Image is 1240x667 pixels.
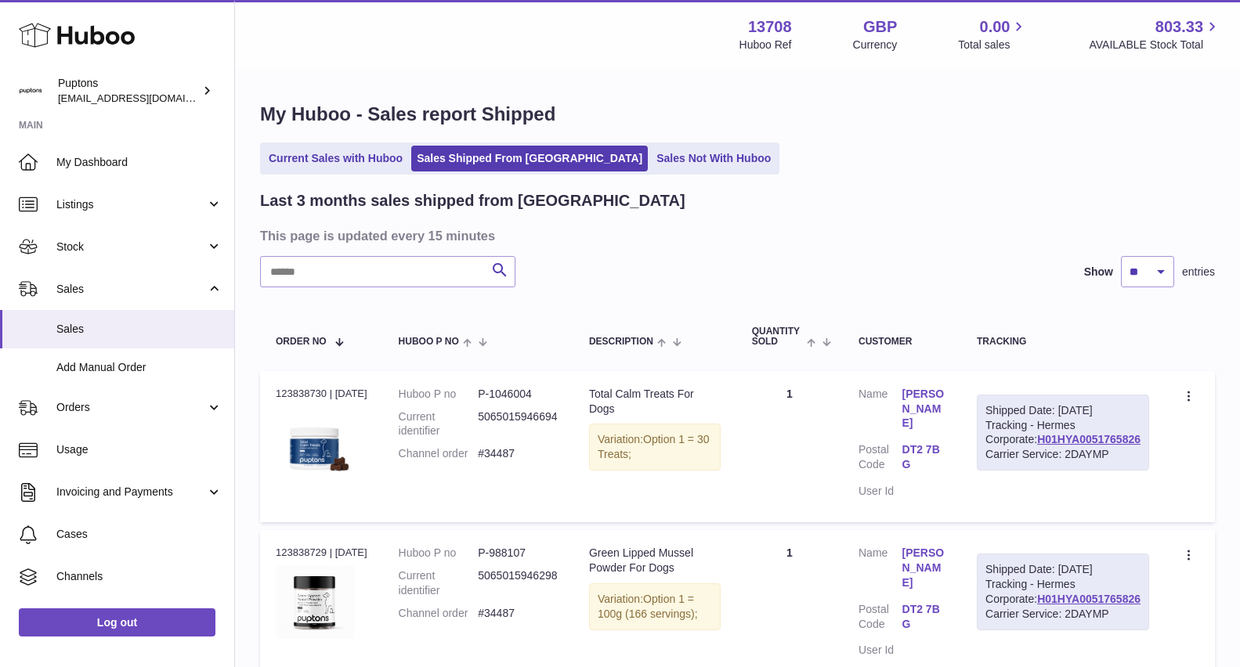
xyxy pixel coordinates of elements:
[863,16,897,38] strong: GBP
[56,322,222,337] span: Sales
[478,409,558,439] dd: 5065015946694
[56,360,222,375] span: Add Manual Order
[859,337,945,347] div: Customer
[478,446,558,461] dd: #34487
[56,485,206,499] span: Invoicing and Payments
[1155,16,1203,38] span: 803.33
[56,197,206,212] span: Listings
[399,546,479,561] dt: Huboo P no
[902,387,946,431] a: [PERSON_NAME]
[19,79,42,103] img: hello@puptons.com
[958,16,1028,52] a: 0.00 Total sales
[399,568,479,598] dt: Current identifier
[859,387,902,435] dt: Name
[56,155,222,170] span: My Dashboard
[859,602,902,636] dt: Postal Code
[985,447,1141,462] div: Carrier Service: 2DAYMP
[260,190,685,211] h2: Last 3 months sales shipped from [GEOGRAPHIC_DATA]
[260,102,1215,127] h1: My Huboo - Sales report Shipped
[958,38,1028,52] span: Total sales
[478,568,558,598] dd: 5065015946298
[263,146,408,171] a: Current Sales with Huboo
[589,546,721,575] div: Green Lipped Mussel Powder For Dogs
[56,569,222,584] span: Channels
[598,593,698,620] span: Option 1 = 100g (166 servings);
[56,240,206,254] span: Stock
[589,337,653,347] span: Description
[1089,38,1221,52] span: AVAILABLE Stock Total
[399,409,479,439] dt: Current identifier
[56,282,206,297] span: Sales
[902,546,946,590] a: [PERSON_NAME]
[1037,593,1141,605] a: H01HYA0051765826
[399,446,479,461] dt: Channel order
[399,606,479,621] dt: Channel order
[276,406,354,484] img: Total_Calm_TreatsMain.jpg
[752,326,803,347] span: Quantity Sold
[19,608,215,636] a: Log out
[411,146,648,171] a: Sales Shipped From [GEOGRAPHIC_DATA]
[276,546,367,560] div: 123838729 | [DATE]
[478,546,558,561] dd: P-988107
[977,337,1149,347] div: Tracking
[260,227,1211,244] h3: This page is updated every 15 minutes
[985,607,1141,622] div: Carrier Service: 2DAYMP
[1089,16,1221,52] a: 803.33 AVAILABLE Stock Total
[853,38,898,52] div: Currency
[399,337,459,347] span: Huboo P no
[977,395,1149,471] div: Tracking - Hermes Corporate:
[736,371,843,522] td: 1
[985,403,1141,418] div: Shipped Date: [DATE]
[748,16,792,38] strong: 13708
[651,146,776,171] a: Sales Not With Huboo
[985,562,1141,577] div: Shipped Date: [DATE]
[56,527,222,542] span: Cases
[399,387,479,402] dt: Huboo P no
[859,442,902,476] dt: Postal Code
[58,92,230,104] span: [EMAIL_ADDRESS][DOMAIN_NAME]
[739,38,792,52] div: Huboo Ref
[980,16,1010,38] span: 0.00
[276,387,367,401] div: 123838730 | [DATE]
[478,387,558,402] dd: P-1046004
[56,400,206,415] span: Orders
[859,484,902,499] dt: User Id
[58,76,199,106] div: Puptons
[598,433,710,460] span: Option 1 = 30 Treats;
[859,643,902,658] dt: User Id
[1182,265,1215,279] span: entries
[276,565,354,639] img: TotalPetsGreenLippedMussel_29e81c7e-463f-4615-aef1-c6734e97805b.jpg
[859,546,902,594] dt: Name
[56,442,222,457] span: Usage
[1084,265,1113,279] label: Show
[276,337,327,347] span: Order No
[589,424,721,471] div: Variation:
[478,606,558,621] dd: #34487
[589,583,721,630] div: Variation:
[589,387,721,416] div: Total Calm Treats For Dogs
[902,602,946,632] a: DT2 7BG
[1037,433,1141,445] a: H01HYA0051765826
[902,442,946,472] a: DT2 7BG
[977,553,1149,630] div: Tracking - Hermes Corporate:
